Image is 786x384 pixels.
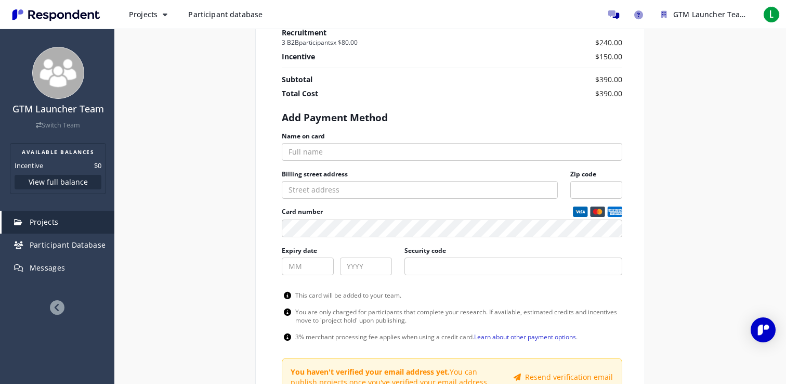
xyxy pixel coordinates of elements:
dt: Incentive [15,160,43,171]
img: amex credit card logo [607,207,622,217]
td: Recruitment cost [533,28,622,52]
td: Subtotal cost [533,68,622,88]
ng-pluralize: participants [299,38,333,47]
span: Projects [30,217,59,227]
th: Total Cost [282,88,533,103]
span: Card number [282,208,571,216]
th: Subtotal [282,68,533,88]
a: Switch Team [36,121,80,130]
div: Open Intercom Messenger [751,317,776,342]
a: Participant database [180,5,271,24]
p: 3% merchant processing fee applies when using a credit card. . [295,333,578,341]
label: Billing street address [282,170,348,178]
button: GTM Launcher Team [653,5,757,24]
label: Zip code [570,170,596,178]
button: Projects [121,5,176,24]
th: Incentive [282,52,533,68]
section: Project breakdown summary [282,28,622,341]
td: Incentive cost [533,52,622,68]
input: Street address [282,181,558,199]
img: visa credit card logo [573,207,588,217]
span: Participant database [188,9,263,19]
img: Respondent [8,6,104,23]
a: Message participants [603,4,624,25]
h2: Add Payment Method [282,111,388,124]
p: This card will be added to your team. [295,291,401,300]
label: Security code [404,247,446,255]
td: Total cost [533,88,622,103]
span: Participant Database [30,240,106,250]
h2: AVAILABLE BALANCES [15,148,101,156]
img: team_avatar_256.png [32,47,84,99]
small: 3 B2B x $80.00 [282,37,533,47]
a: Learn about other payment options [474,332,576,341]
section: Balance summary [10,143,106,194]
label: Name on card [282,132,325,140]
a: Help and support [628,4,649,25]
button: View full balance [15,175,101,189]
label: Expiry date [282,247,317,255]
input: YYYY [340,258,392,275]
h4: GTM Launcher Team [7,104,109,114]
button: L [761,5,782,24]
input: MM [282,258,334,275]
strong: You haven't verified your email address yet. [291,367,450,377]
input: Full name [282,143,622,161]
th: Recruitment [282,28,533,52]
img: mastercard credit card logo [590,207,605,217]
span: GTM Launcher Team [673,9,746,19]
span: Projects [129,9,158,19]
span: L [763,6,780,23]
p: You are only charged for participants that complete your research. If available, estimated credit... [295,308,620,325]
dd: $0 [94,160,101,171]
span: Messages [30,263,65,273]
